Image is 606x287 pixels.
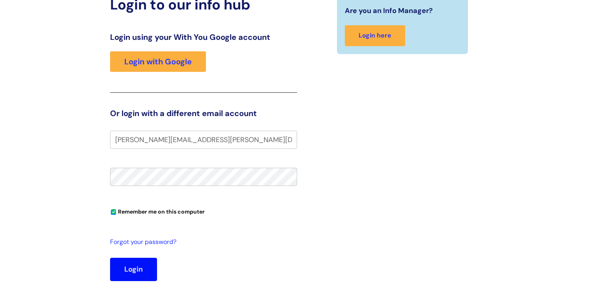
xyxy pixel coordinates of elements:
input: Remember me on this computer [111,210,116,215]
button: Login [110,258,157,281]
h3: Or login with a different email account [110,109,297,118]
h3: Login using your With You Google account [110,32,297,42]
a: Forgot your password? [110,236,293,248]
a: Login here [345,25,405,46]
input: Your e-mail address [110,131,297,149]
span: Are you an Info Manager? [345,4,433,17]
label: Remember me on this computer [110,206,205,215]
a: Login with Google [110,51,206,72]
div: You can uncheck this option if you're logging in from a shared device [110,205,297,218]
